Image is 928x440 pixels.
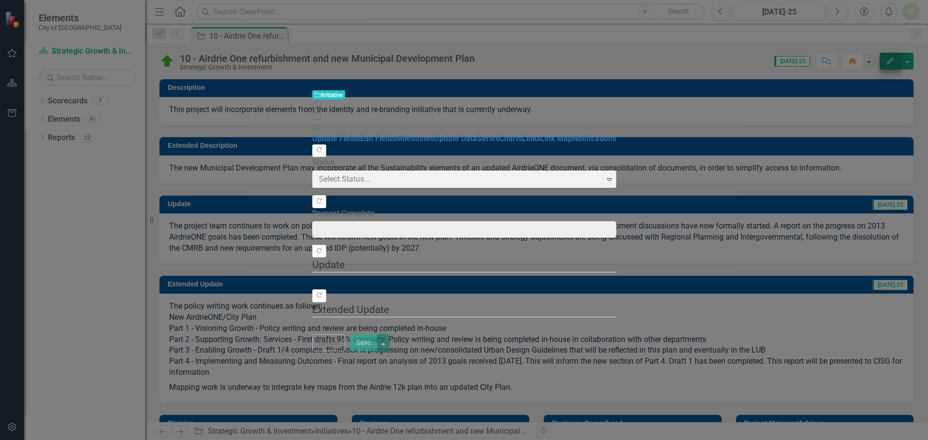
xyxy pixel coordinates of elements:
a: Link Map [540,134,572,143]
legend: Extended Update [312,302,616,317]
legend: Update [312,257,616,272]
a: Series [477,134,499,143]
a: Charts [499,134,522,143]
a: Edit Fields [360,134,396,143]
button: Cancel [312,334,345,351]
a: Notifications [572,134,616,143]
span: Initiative [312,90,345,99]
label: Percent Complete [312,208,375,219]
a: Milestones [396,134,434,143]
button: Save [350,334,377,351]
a: Update Data [434,134,477,143]
a: Links [522,134,540,143]
a: Update Fields [312,134,360,143]
label: Status [312,157,334,168]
